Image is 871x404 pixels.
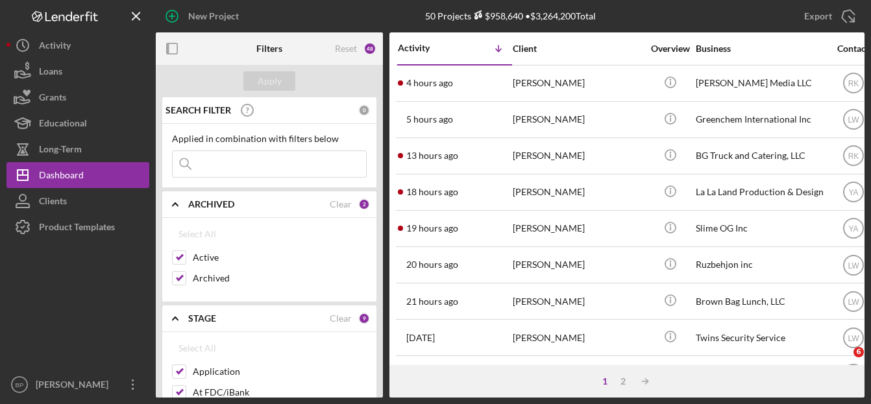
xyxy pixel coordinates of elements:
div: [PERSON_NAME] [513,320,643,355]
button: New Project [156,3,252,29]
div: Activity [39,32,71,62]
div: [PERSON_NAME] [513,284,643,318]
text: YA [848,188,858,197]
div: Select All [178,221,216,247]
iframe: Intercom live chat [827,347,858,378]
div: [PERSON_NAME] [513,248,643,282]
time: 2025-09-24 21:52 [406,296,458,307]
text: LW [848,333,859,342]
div: [PERSON_NAME] [513,139,643,173]
button: Clients [6,188,149,214]
time: 2025-09-25 13:51 [406,114,453,125]
div: Reset [335,43,357,54]
time: 2025-09-25 00:03 [406,223,458,233]
time: 2025-09-25 06:28 [406,150,458,161]
div: Clear [330,199,352,209]
div: Business [696,43,826,54]
div: [PERSON_NAME] [513,211,643,246]
b: STAGE [188,313,216,324]
time: 2025-09-25 14:50 [406,78,453,88]
time: 2025-09-24 22:52 [406,259,458,270]
button: Select All [172,221,223,247]
div: Activity [398,43,455,53]
div: [PERSON_NAME] [513,102,643,137]
div: Overview [646,43,694,54]
b: Filters [256,43,282,54]
button: Select All [172,335,223,361]
div: [PERSON_NAME] [32,372,117,401]
b: SEARCH FILTER [166,105,231,115]
div: Ruzbehjon inc [696,248,826,282]
text: LW [848,115,859,125]
text: LW [848,261,859,270]
b: ARCHIVED [188,199,234,209]
button: Activity [6,32,149,58]
div: Applied in combination with filters below [172,134,367,144]
div: Brown Bag Lunch, LLC [696,284,826,318]
div: 1 [596,376,614,386]
div: La La Land Production & Design [696,175,826,209]
div: 9 [358,313,370,324]
div: Apply [258,71,282,91]
div: Clear [330,313,352,324]
div: [PERSON_NAME] [513,66,643,101]
div: Dashboard [39,162,84,191]
div: [PERSON_NAME] [513,175,643,209]
div: New Project [188,3,239,29]
div: 50 Projects • $3,264,200 Total [425,10,596,21]
div: Educational [39,110,87,139]
div: Greenchem International Inc [696,102,826,137]
div: Twins Security Service [696,320,826,355]
text: BP [16,381,24,388]
div: The Gladstone Co LLC [696,357,826,391]
button: Apply [243,71,295,91]
div: Clients [39,188,67,217]
button: Long-Term [6,136,149,162]
div: Product Templates [39,214,115,243]
div: Long-Term [39,136,82,165]
div: [PERSON_NAME] Media LLC [696,66,826,101]
button: BP[PERSON_NAME] [6,372,149,398]
div: Grants [39,84,66,113]
div: Export [804,3,832,29]
button: Grants [6,84,149,110]
div: 48 [363,42,376,55]
label: Active [193,251,367,264]
span: 6 [853,347,864,357]
button: Loans [6,58,149,84]
button: Product Templates [6,214,149,240]
text: YA [848,224,858,233]
text: LW [848,297,859,306]
div: Slime OG Inc [696,211,826,246]
div: Loans [39,58,62,88]
div: $958,640 [471,10,523,21]
label: Archived [193,272,367,285]
div: [PERSON_NAME] [513,357,643,391]
div: Client [513,43,643,54]
button: Dashboard [6,162,149,188]
text: RK [848,152,859,161]
time: 2025-09-25 00:48 [406,187,458,197]
div: BG Truck and Catering, LLC [696,139,826,173]
div: 2 [358,198,370,210]
label: Application [193,365,367,378]
div: 0 [358,104,370,116]
button: Export [791,3,865,29]
label: At FDC/iBank [193,386,367,399]
div: 2 [614,376,632,386]
div: Select All [178,335,216,361]
text: RK [848,79,859,88]
button: Educational [6,110,149,136]
time: 2025-09-24 18:52 [406,333,435,343]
